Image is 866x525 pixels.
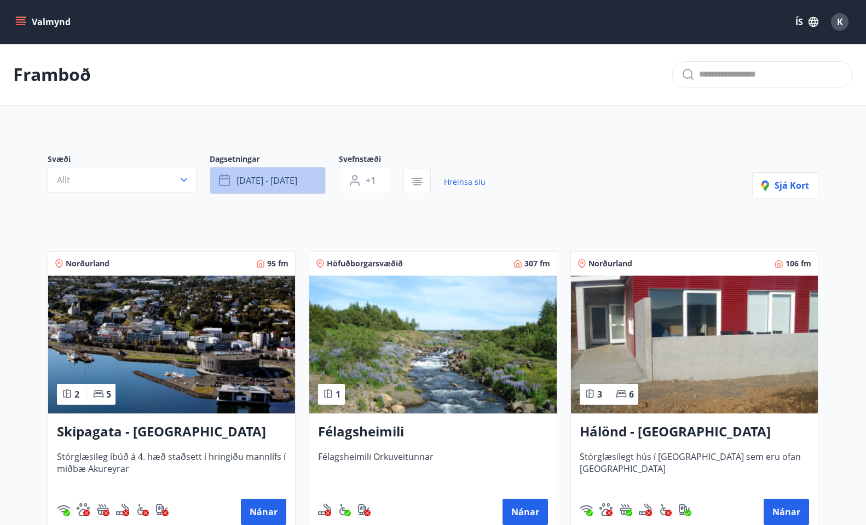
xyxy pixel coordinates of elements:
[136,503,149,516] img: 8IYIKVZQyRlUC6HQIIUSdjpPGRncJsz2RzLgWvp4.svg
[678,503,691,516] img: nH7E6Gw2rvWFb8XaSdRp44dhkQaj4PJkOoRYItBQ.svg
[580,503,593,516] img: HJRyFFsYp6qjeUYhR4dAD8CaCEsnIFYZ05miwXoh.svg
[599,503,613,516] div: Gæludýr
[524,258,550,269] span: 307 fm
[66,258,109,269] span: Norðurland
[659,503,672,516] div: Aðgengi fyrir hjólastól
[116,503,129,516] img: QNIUl6Cv9L9rHgMXwuzGLuiJOj7RKqxk9mBFPqjq.svg
[366,174,376,186] span: +1
[619,503,632,516] div: Heitur pottur
[336,388,340,400] span: 1
[752,172,818,199] button: Sjá kort
[309,276,556,413] img: Paella dish
[786,258,811,269] span: 106 fm
[155,503,169,516] div: Hleðslustöð fyrir rafbíla
[13,62,91,86] p: Framboð
[580,422,809,442] h3: Hálönd - [GEOGRAPHIC_DATA]
[74,388,79,400] span: 2
[588,258,632,269] span: Norðurland
[116,503,129,516] div: Reykingar / Vape
[339,154,403,167] span: Svefnstæði
[503,499,548,525] button: Nánar
[639,503,652,516] div: Reykingar / Vape
[629,388,634,400] span: 6
[236,174,297,186] span: [DATE] - [DATE]
[639,503,652,516] img: QNIUl6Cv9L9rHgMXwuzGLuiJOj7RKqxk9mBFPqjq.svg
[57,451,286,487] span: Stórglæsileg íbúð á 4. hæð staðsett í hringiðu mannlífs í miðbæ Akureyrar
[318,503,331,516] img: QNIUl6Cv9L9rHgMXwuzGLuiJOj7RKqxk9mBFPqjq.svg
[96,503,109,516] img: h89QDIuHlAdpqTriuIvuEWkTH976fOgBEOOeu1mi.svg
[57,503,70,516] img: HJRyFFsYp6qjeUYhR4dAD8CaCEsnIFYZ05miwXoh.svg
[48,167,197,193] button: Allt
[338,503,351,516] div: Aðgengi fyrir hjólastól
[210,167,326,194] button: [DATE] - [DATE]
[580,503,593,516] div: Þráðlaust net
[57,503,70,516] div: Þráðlaust net
[338,503,351,516] img: 8IYIKVZQyRlUC6HQIIUSdjpPGRncJsz2RzLgWvp4.svg
[444,170,486,194] a: Hreinsa síu
[48,276,295,413] img: Paella dish
[339,167,390,194] button: +1
[13,12,75,32] button: menu
[764,499,809,525] button: Nánar
[57,174,70,186] span: Allt
[357,503,371,516] div: Hleðslustöð fyrir rafbíla
[48,154,210,167] span: Svæði
[827,9,853,35] button: K
[267,258,288,269] span: 95 fm
[357,503,371,516] img: nH7E6Gw2rvWFb8XaSdRp44dhkQaj4PJkOoRYItBQ.svg
[761,179,809,191] span: Sjá kort
[837,16,843,28] span: K
[96,503,109,516] div: Heitur pottur
[77,503,90,516] img: pxcaIm5dSOV3FS4whs1soiYWTwFQvksT25a9J10C.svg
[57,422,286,442] h3: Skipagata - [GEOGRAPHIC_DATA]
[77,503,90,516] div: Gæludýr
[597,388,602,400] span: 3
[571,276,818,413] img: Paella dish
[241,499,286,525] button: Nánar
[318,422,547,442] h3: Félagsheimili
[136,503,149,516] div: Aðgengi fyrir hjólastól
[789,12,824,32] button: ÍS
[659,503,672,516] img: 8IYIKVZQyRlUC6HQIIUSdjpPGRncJsz2RzLgWvp4.svg
[678,503,691,516] div: Hleðslustöð fyrir rafbíla
[599,503,613,516] img: pxcaIm5dSOV3FS4whs1soiYWTwFQvksT25a9J10C.svg
[210,154,339,167] span: Dagsetningar
[318,503,331,516] div: Reykingar / Vape
[318,451,547,487] span: Félagsheimili Orkuveitunnar
[327,258,403,269] span: Höfuðborgarsvæðið
[619,503,632,516] img: h89QDIuHlAdpqTriuIvuEWkTH976fOgBEOOeu1mi.svg
[106,388,111,400] span: 5
[155,503,169,516] img: nH7E6Gw2rvWFb8XaSdRp44dhkQaj4PJkOoRYItBQ.svg
[580,451,809,487] span: Stórglæsilegt hús í [GEOGRAPHIC_DATA] sem eru ofan [GEOGRAPHIC_DATA]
